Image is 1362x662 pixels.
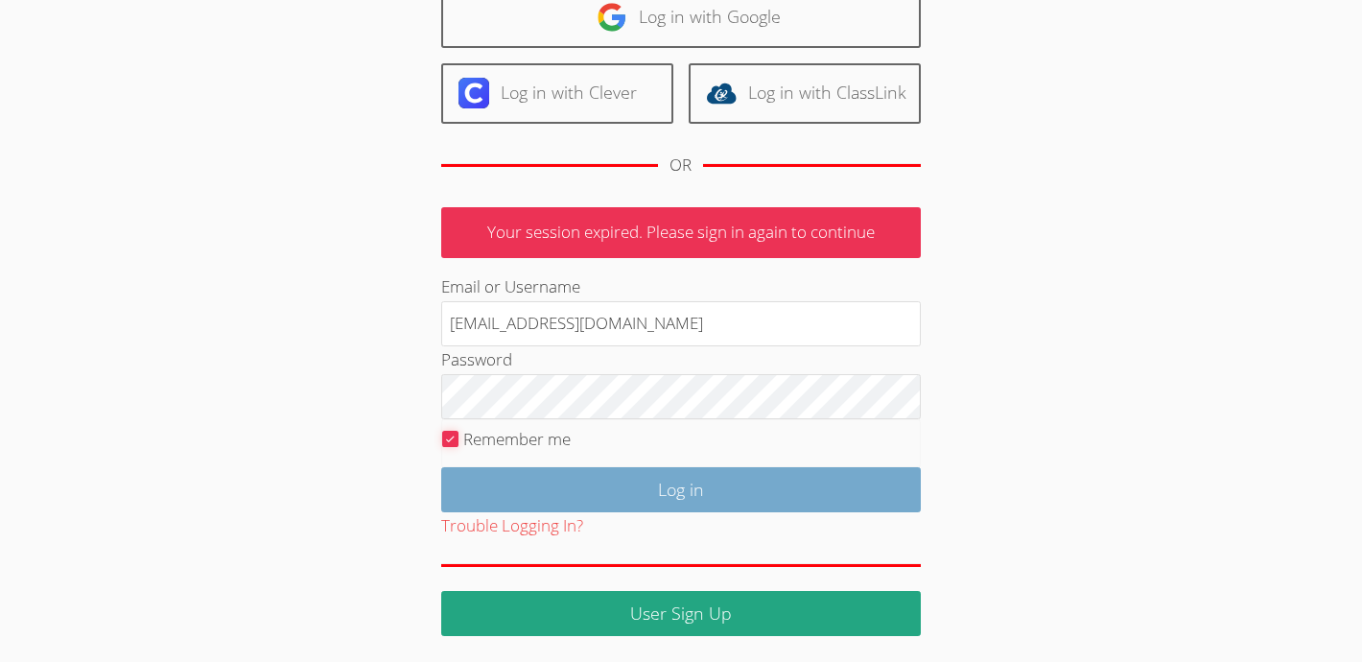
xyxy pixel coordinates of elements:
[597,2,627,33] img: google-logo-50288ca7cdecda66e5e0955fdab243c47b7ad437acaf1139b6f446037453330a.svg
[441,275,580,297] label: Email or Username
[441,512,583,540] button: Trouble Logging In?
[441,467,921,512] input: Log in
[463,428,571,450] label: Remember me
[441,348,512,370] label: Password
[441,63,673,124] a: Log in with Clever
[441,207,921,258] p: Your session expired. Please sign in again to continue
[441,591,921,636] a: User Sign Up
[706,78,737,108] img: classlink-logo-d6bb404cc1216ec64c9a2012d9dc4662098be43eaf13dc465df04b49fa7ab582.svg
[669,152,692,179] div: OR
[689,63,921,124] a: Log in with ClassLink
[458,78,489,108] img: clever-logo-6eab21bc6e7a338710f1a6ff85c0baf02591cd810cc4098c63d3a4b26e2feb20.svg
